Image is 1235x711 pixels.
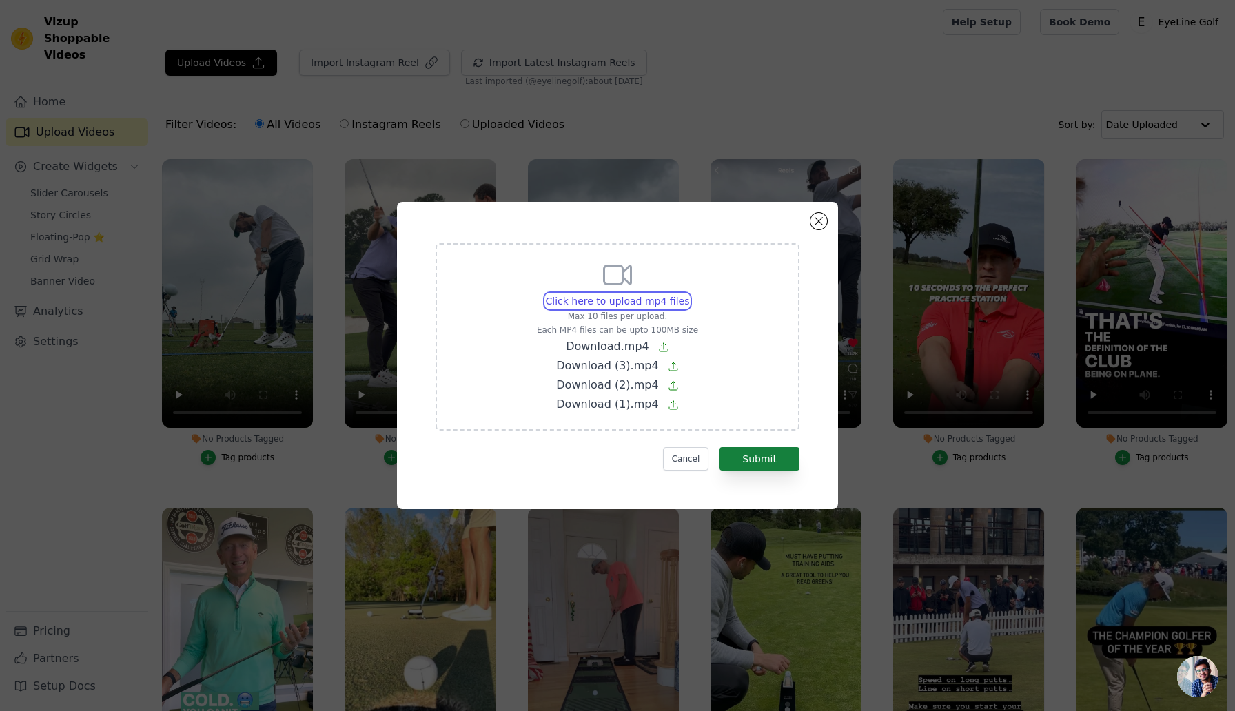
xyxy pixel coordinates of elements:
[1177,656,1218,697] div: Open chat
[566,340,649,353] span: Download.mp4
[537,311,698,322] p: Max 10 files per upload.
[663,447,709,471] button: Cancel
[719,447,799,471] button: Submit
[556,398,658,411] span: Download (1).mp4
[810,213,827,229] button: Close modal
[556,378,658,391] span: Download (2).mp4
[546,296,690,307] span: Click here to upload mp4 files
[556,359,658,372] span: Download (3).mp4
[537,324,698,336] p: Each MP4 files can be upto 100MB size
